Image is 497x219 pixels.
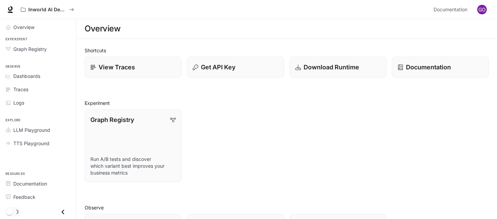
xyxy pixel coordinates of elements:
[3,137,73,149] a: TTS Playground
[477,5,487,14] img: User avatar
[3,83,73,95] a: Traces
[304,63,359,72] p: Download Runtime
[99,63,135,72] p: View Traces
[3,178,73,190] a: Documentation
[392,57,489,78] a: Documentation
[85,204,489,211] h2: Observe
[55,205,71,219] button: Close drawer
[90,115,134,124] p: Graph Registry
[85,99,489,107] h2: Experiment
[431,3,472,16] a: Documentation
[201,63,235,72] p: Get API Key
[13,193,35,201] span: Feedback
[13,72,40,80] span: Dashboards
[13,86,28,93] span: Traces
[13,24,34,31] span: Overview
[13,140,49,147] span: TTS Playground
[13,180,47,187] span: Documentation
[85,57,181,78] a: View Traces
[3,97,73,109] a: Logs
[3,70,73,82] a: Dashboards
[90,156,176,176] p: Run A/B tests and discover which variant best improves your business metrics
[3,21,73,33] a: Overview
[85,22,120,36] h1: Overview
[3,124,73,136] a: LLM Playground
[13,126,50,134] span: LLM Playground
[3,191,73,203] a: Feedback
[85,47,489,54] h2: Shortcuts
[3,43,73,55] a: Graph Registry
[18,3,77,16] button: All workspaces
[406,63,451,72] p: Documentation
[85,109,181,182] a: Graph RegistryRun A/B tests and discover which variant best improves your business metrics
[187,57,284,78] button: Get API Key
[13,45,47,53] span: Graph Registry
[475,3,489,16] button: User avatar
[13,99,24,106] span: Logs
[28,7,67,13] p: Inworld AI Demos
[434,5,467,14] span: Documentation
[6,208,13,215] span: Dark mode toggle
[290,57,386,78] a: Download Runtime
